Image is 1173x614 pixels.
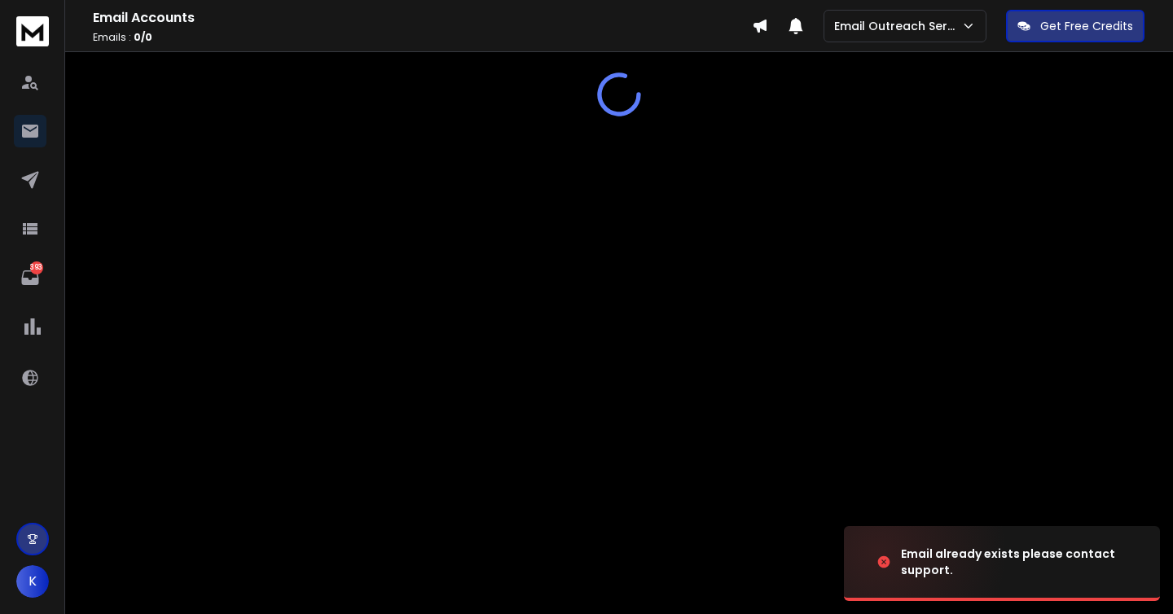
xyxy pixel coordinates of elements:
[93,31,752,44] p: Emails :
[16,565,49,598] button: K
[1006,10,1144,42] button: Get Free Credits
[30,261,43,274] p: 393
[844,518,1007,606] img: image
[901,546,1140,578] div: Email already exists please contact support.
[134,30,152,44] span: 0 / 0
[14,261,46,294] a: 393
[1040,18,1133,34] p: Get Free Credits
[16,16,49,46] img: logo
[834,18,961,34] p: Email Outreach Service
[93,8,752,28] h1: Email Accounts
